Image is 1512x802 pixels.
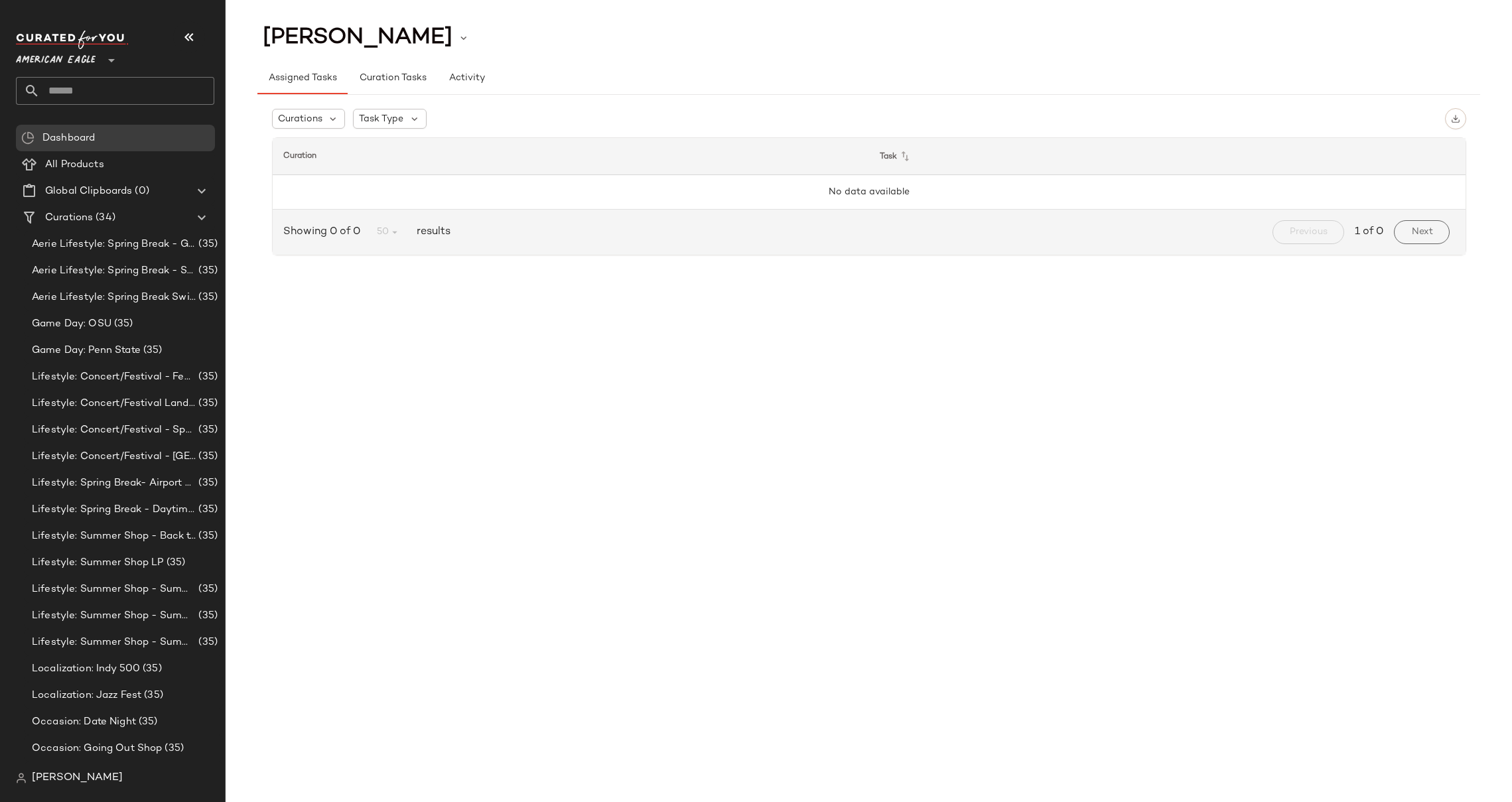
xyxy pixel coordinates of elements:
span: Lifestyle: Concert/Festival - Femme [32,369,196,385]
span: Aerie Lifestyle: Spring Break - Sporty [32,263,196,279]
span: (35) [141,343,163,358]
span: (35) [196,502,218,517]
span: Curations [45,210,93,226]
span: Lifestyle: Spring Break- Airport Style [32,476,196,491]
span: Showing 0 of 0 [283,224,366,240]
th: Task [869,138,1466,175]
span: [PERSON_NAME] [32,770,123,786]
span: (35) [196,290,218,305]
span: (0) [132,184,149,199]
span: (35) [196,608,218,624]
span: (35) [196,237,218,252]
span: Game Day: OSU [32,316,111,332]
span: Dashboard [42,131,95,146]
span: Lifestyle: Concert/Festival - [GEOGRAPHIC_DATA] [32,449,196,464]
span: (35) [196,263,218,279]
span: (35) [136,714,158,730]
span: [PERSON_NAME] [263,25,452,50]
span: (35) [164,555,186,570]
span: (34) [93,210,115,226]
span: Lifestyle: Summer Shop - Summer Abroad [32,582,196,597]
span: 1 of 0 [1355,224,1383,240]
img: svg%3e [1451,114,1460,123]
span: (35) [140,661,162,677]
th: Curation [273,138,869,175]
span: Activity [448,73,485,84]
span: Occasion: Date Night [32,714,136,730]
span: (35) [196,582,218,597]
span: Game Day: Penn State [32,343,141,358]
img: svg%3e [21,131,34,145]
span: Lifestyle: Concert/Festival Landing Page [32,396,196,411]
span: Lifestyle: Spring Break - Daytime Casual [32,502,196,517]
span: (35) [196,449,218,464]
span: (35) [162,741,184,756]
img: cfy_white_logo.C9jOOHJF.svg [16,31,129,49]
span: (35) [141,688,163,703]
span: (35) [196,423,218,438]
span: Task Type [359,112,403,126]
span: results [411,224,450,240]
span: Lifestyle: Summer Shop LP [32,555,164,570]
span: Global Clipboards [45,184,132,199]
span: American Eagle [16,45,96,69]
span: Lifestyle: Summer Shop - Summer Study Sessions [32,635,196,650]
span: Lifestyle: Concert/Festival - Sporty [32,423,196,438]
span: (35) [196,369,218,385]
td: No data available [273,175,1466,210]
span: Aerie Lifestyle: Spring Break - Girly/Femme [32,237,196,252]
span: (35) [111,316,133,332]
span: All Products [45,157,104,172]
span: Aerie Lifestyle: Spring Break Swimsuits Landing Page [32,290,196,305]
span: (35) [196,529,218,544]
span: Assigned Tasks [268,73,337,84]
span: Curation Tasks [358,73,426,84]
span: (35) [196,476,218,491]
button: Next [1394,220,1449,244]
span: Next [1410,227,1432,237]
img: svg%3e [16,773,27,783]
span: Occasion: Going Out Shop [32,741,162,756]
span: (35) [196,635,218,650]
span: (35) [196,396,218,411]
span: Lifestyle: Summer Shop - Summer Internship [32,608,196,624]
span: Curations [278,112,322,126]
span: Localization: Jazz Fest [32,688,141,703]
span: Lifestyle: Summer Shop - Back to School Essentials [32,529,196,544]
span: Localization: Indy 500 [32,661,140,677]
